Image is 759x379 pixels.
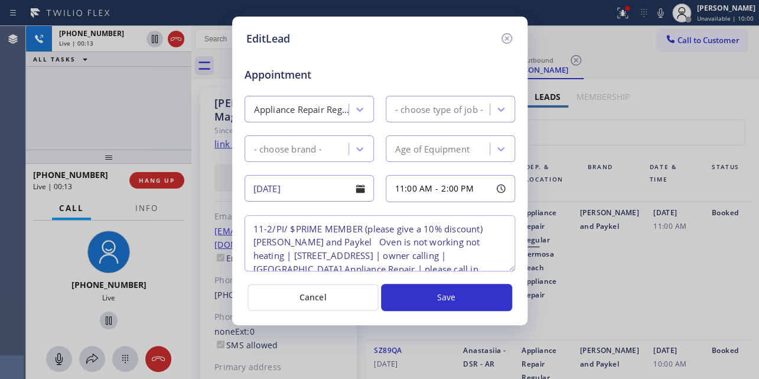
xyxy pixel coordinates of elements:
[395,142,470,156] div: Age of Equipment
[435,183,438,194] span: -
[441,183,473,194] span: 2:00 PM
[381,284,512,311] button: Save
[254,103,350,116] div: Appliance Repair Regular
[247,284,379,311] button: Cancel
[395,103,483,116] div: - choose type of job -
[246,31,290,47] h5: EditLead
[395,183,433,194] span: 11:00 AM
[254,142,322,156] div: - choose brand -
[245,67,333,83] span: Appointment
[245,215,515,271] textarea: 11-2/PI/ $PRIME MEMBER (please give a 10% discount) [PERSON_NAME] and Paykel Oven is not working ...
[245,175,374,202] input: - choose date -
